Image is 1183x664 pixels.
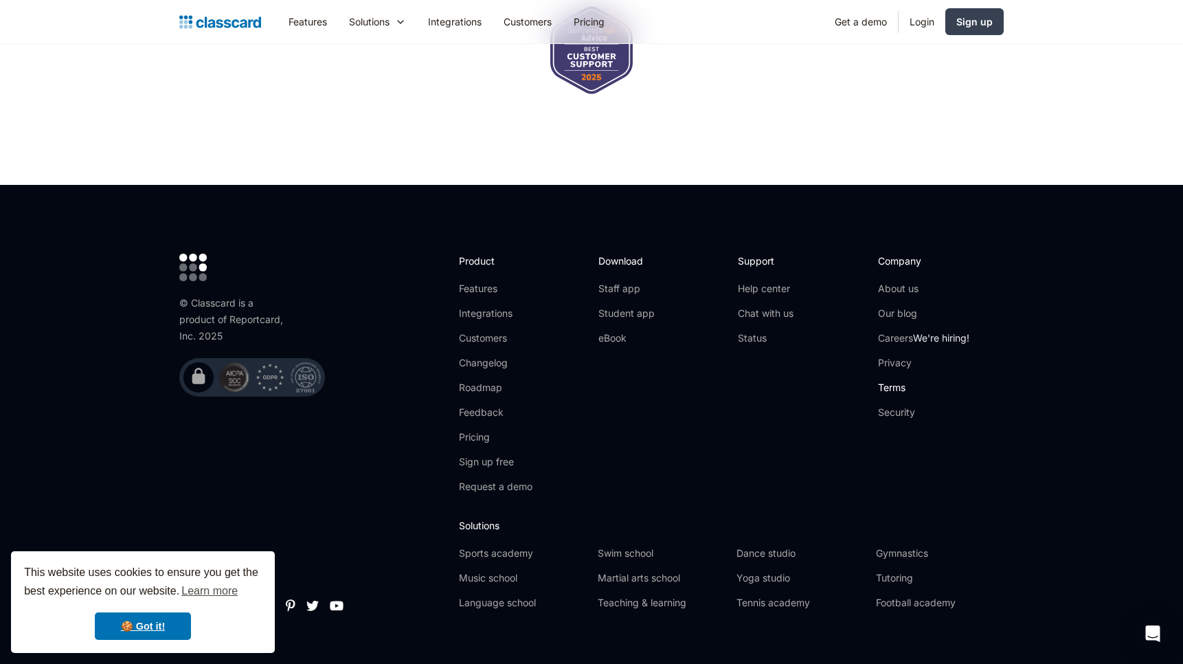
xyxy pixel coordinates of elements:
[179,12,261,32] a: Logo
[459,307,532,320] a: Integrations
[459,518,1004,533] h2: Solutions
[598,571,725,585] a: Martial arts school
[459,356,532,370] a: Changelog
[24,564,262,601] span: This website uses cookies to ensure you get the best experience on our website.
[899,6,945,37] a: Login
[736,596,864,610] a: Tennis academy
[459,455,532,469] a: Sign up free
[349,14,390,29] div: Solutions
[11,551,275,653] div: cookieconsent
[945,8,1004,35] a: Sign up
[878,381,969,395] a: Terms
[179,295,289,344] div: © Classcard is a product of Reportcard, Inc. 2025
[459,381,532,395] a: Roadmap
[459,331,532,345] a: Customers
[278,6,338,37] a: Features
[876,571,1004,585] a: Tutoring
[179,581,240,601] a: learn more about cookies
[338,6,417,37] div: Solutions
[459,546,587,560] a: Sports academy
[598,307,655,320] a: Student app
[876,546,1004,560] a: Gymnastics
[598,596,725,610] a: Teaching & learning
[417,6,493,37] a: Integrations
[459,480,532,494] a: Request a demo
[956,14,993,29] div: Sign up
[878,356,969,370] a: Privacy
[913,332,969,344] span: We're hiring!
[878,331,969,345] a: CareersWe're hiring!
[738,307,793,320] a: Chat with us
[459,571,587,585] a: Music school
[563,6,616,37] a: Pricing
[598,546,725,560] a: Swim school
[736,571,864,585] a: Yoga studio
[598,254,655,268] h2: Download
[459,596,587,610] a: Language school
[878,307,969,320] a: Our blog
[286,599,295,612] a: 
[738,254,793,268] h2: Support
[306,599,319,612] a: 
[95,612,191,640] a: dismiss cookie message
[878,406,969,419] a: Security
[459,430,532,444] a: Pricing
[459,406,532,419] a: Feedback
[459,282,532,296] a: Features
[1136,617,1169,650] div: Open Intercom Messenger
[493,6,563,37] a: Customers
[738,282,793,296] a: Help center
[824,6,898,37] a: Get a demo
[878,254,969,268] h2: Company
[736,546,864,560] a: Dance studio
[876,596,1004,610] a: Football academy
[598,331,655,345] a: eBook
[598,282,655,296] a: Staff app
[459,254,532,268] h2: Product
[878,282,969,296] a: About us
[738,331,793,345] a: Status
[330,599,343,612] a: 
